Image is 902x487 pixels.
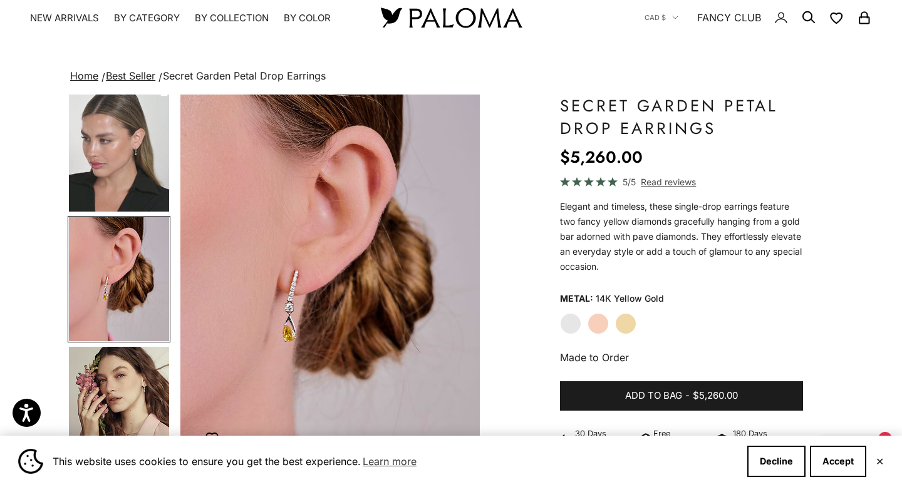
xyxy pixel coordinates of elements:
[68,86,170,213] button: Go to item 4
[180,95,480,464] img: #YellowGold #RoseGold #WhiteGold
[18,449,43,474] img: Cookie banner
[205,426,244,451] button: Add to Wishlist
[69,88,169,212] img: #YellowGold #RoseGold #WhiteGold
[114,12,180,24] summary: By Category
[70,69,98,82] a: Home
[53,452,737,471] span: This website uses cookies to ensure you get the best experience.
[645,12,678,23] button: CAD $
[560,175,803,189] a: 5/5 Read reviews
[747,446,806,477] button: Decline
[560,381,803,411] button: Add to bag-$5,260.00
[623,175,636,189] span: 5/5
[69,347,169,471] img: #YellowGold #RoseGold #WhiteGold
[30,12,99,24] a: NEW ARRIVALS
[69,217,169,341] img: #YellowGold #RoseGold #WhiteGold
[575,427,633,453] p: 30 Days Return
[68,216,170,342] button: Go to item 5
[560,199,803,274] p: Elegant and timeless, these single-drop earrings feature two fancy yellow diamonds gracefully han...
[645,12,666,23] span: CAD $
[284,12,331,24] summary: By Color
[876,458,884,465] button: Close
[653,427,706,453] p: Free Shipping
[361,452,418,471] a: Learn more
[68,346,170,472] button: Go to item 6
[180,95,480,464] div: Item 5 of 13
[68,68,834,85] nav: breadcrumbs
[560,349,803,366] p: Made to Order
[693,388,738,404] span: $5,260.00
[205,432,223,444] img: wishlist
[106,69,155,82] a: Best Seller
[733,427,803,453] p: 180 Days Warranty
[625,388,682,404] span: Add to bag
[560,145,643,170] sale-price: $5,260.00
[30,12,351,24] nav: Primary navigation
[560,289,593,308] legend: Metal:
[697,9,761,26] a: FANCY CLUB
[641,175,696,189] span: Read reviews
[560,95,803,140] h1: Secret Garden Petal Drop Earrings
[163,69,326,82] span: Secret Garden Petal Drop Earrings
[810,446,866,477] button: Accept
[195,12,269,24] summary: By Collection
[596,289,664,308] variant-option-value: 14K Yellow Gold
